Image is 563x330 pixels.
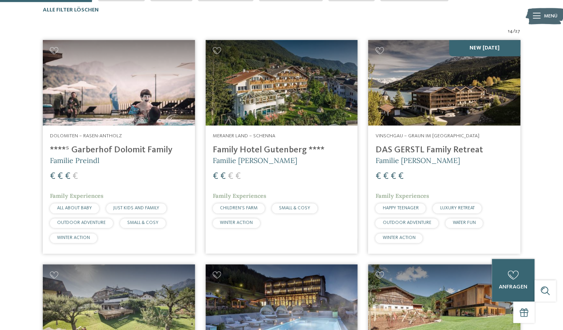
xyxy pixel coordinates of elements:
[508,28,513,35] span: 14
[127,220,158,225] span: SMALL & COSY
[65,172,71,181] span: €
[50,145,188,156] h4: ****ˢ Garberhof Dolomit Family
[213,133,275,138] span: Meraner Land – Schenna
[213,145,351,156] h4: Family Hotel Gutenberg ****
[113,206,159,211] span: JUST KIDS AND FAMILY
[492,259,534,302] a: anfragen
[398,172,403,181] span: €
[57,220,106,225] span: OUTDOOR ADVENTURE
[383,172,388,181] span: €
[375,133,479,138] span: Vinschgau – Graun im [GEOGRAPHIC_DATA]
[382,235,415,240] span: WINTER ACTION
[375,145,513,156] h4: DAS GERSTL Family Retreat
[382,220,431,225] span: OUTDOOR ADVENTURE
[513,28,515,35] span: /
[206,40,358,125] img: Family Hotel Gutenberg ****
[73,172,78,181] span: €
[43,7,99,13] span: Alle Filter löschen
[440,206,474,211] span: LUXURY RETREAT
[57,235,90,240] span: WINTER ACTION
[57,206,92,211] span: ALL ABOUT BABY
[368,40,520,254] a: Familienhotels gesucht? Hier findet ihr die besten! NEW [DATE] Vinschgau – Graun im [GEOGRAPHIC_D...
[368,40,520,125] img: Familienhotels gesucht? Hier findet ihr die besten!
[50,172,55,181] span: €
[375,192,429,199] span: Family Experiences
[390,172,396,181] span: €
[50,192,103,199] span: Family Experiences
[279,206,310,211] span: SMALL & COSY
[499,284,527,290] span: anfragen
[50,133,122,138] span: Dolomiten – Rasen-Antholz
[220,206,258,211] span: CHILDREN’S FARM
[50,156,99,165] span: Familie Preindl
[375,156,460,165] span: Familie [PERSON_NAME]
[228,172,233,181] span: €
[220,220,253,225] span: WINTER ACTION
[375,172,381,181] span: €
[452,220,475,225] span: WATER FUN
[206,40,358,254] a: Familienhotels gesucht? Hier findet ihr die besten! Meraner Land – Schenna Family Hotel Gutenberg...
[220,172,226,181] span: €
[235,172,241,181] span: €
[515,28,520,35] span: 27
[213,192,266,199] span: Family Experiences
[213,172,218,181] span: €
[43,40,195,254] a: Familienhotels gesucht? Hier findet ihr die besten! Dolomiten – Rasen-Antholz ****ˢ Garberhof Dol...
[382,206,418,211] span: HAPPY TEENAGER
[57,172,63,181] span: €
[213,156,297,165] span: Familie [PERSON_NAME]
[43,40,195,125] img: Familienhotels gesucht? Hier findet ihr die besten!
